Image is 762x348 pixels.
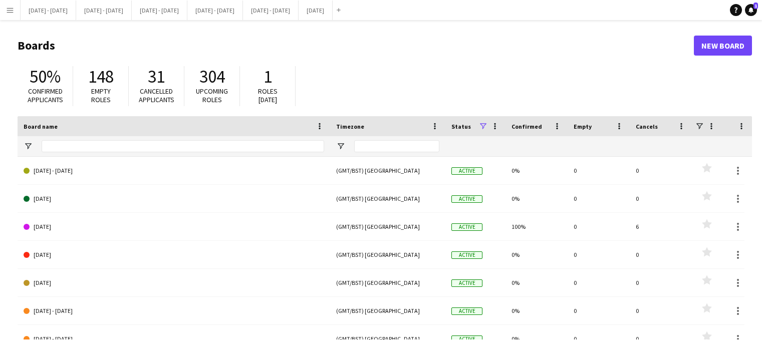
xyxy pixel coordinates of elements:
button: [DATE] [299,1,333,20]
span: 50% [30,66,61,88]
span: Roles [DATE] [258,87,278,104]
div: (GMT/BST) [GEOGRAPHIC_DATA] [330,157,445,184]
a: [DATE] - [DATE] [24,157,324,185]
span: Active [451,167,482,175]
a: [DATE] [24,269,324,297]
div: (GMT/BST) [GEOGRAPHIC_DATA] [330,241,445,268]
a: 1 [745,4,757,16]
a: New Board [694,36,752,56]
span: Active [451,307,482,315]
div: (GMT/BST) [GEOGRAPHIC_DATA] [330,185,445,212]
button: [DATE] - [DATE] [21,1,76,20]
span: Empty [574,123,592,130]
span: Status [451,123,471,130]
a: [DATE] - [DATE] [24,297,324,325]
div: 0% [505,157,568,184]
div: 0 [630,185,692,212]
div: 0 [630,241,692,268]
span: Active [451,335,482,343]
a: [DATE] [24,241,324,269]
input: Timezone Filter Input [354,140,439,152]
h1: Boards [18,38,694,53]
div: 0 [568,185,630,212]
div: (GMT/BST) [GEOGRAPHIC_DATA] [330,297,445,324]
span: Active [451,223,482,231]
span: Upcoming roles [196,87,228,104]
span: 148 [88,66,114,88]
span: Confirmed applicants [28,87,63,104]
span: Active [451,251,482,259]
span: 1 [264,66,272,88]
div: 100% [505,213,568,240]
div: 0 [568,157,630,184]
div: 0 [568,269,630,296]
div: 0% [505,185,568,212]
span: Cancelled applicants [139,87,174,104]
input: Board name Filter Input [42,140,324,152]
span: Empty roles [91,87,111,104]
button: [DATE] - [DATE] [76,1,132,20]
div: 0 [568,297,630,324]
div: 0 [630,269,692,296]
a: [DATE] [24,213,324,241]
button: Open Filter Menu [24,142,33,151]
span: 31 [148,66,165,88]
div: (GMT/BST) [GEOGRAPHIC_DATA] [330,213,445,240]
div: 0% [505,241,568,268]
div: 6 [630,213,692,240]
button: [DATE] - [DATE] [132,1,187,20]
div: (GMT/BST) [GEOGRAPHIC_DATA] [330,269,445,296]
span: Active [451,195,482,203]
span: Cancels [636,123,658,130]
a: [DATE] [24,185,324,213]
button: [DATE] - [DATE] [243,1,299,20]
span: Confirmed [512,123,542,130]
span: Active [451,279,482,287]
div: 0 [568,213,630,240]
button: Open Filter Menu [336,142,345,151]
div: 0 [568,241,630,268]
div: 0 [630,157,692,184]
div: 0% [505,297,568,324]
span: Timezone [336,123,364,130]
span: 304 [199,66,225,88]
div: 0% [505,269,568,296]
button: [DATE] - [DATE] [187,1,243,20]
span: 1 [753,3,758,9]
div: 0 [630,297,692,324]
span: Board name [24,123,58,130]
